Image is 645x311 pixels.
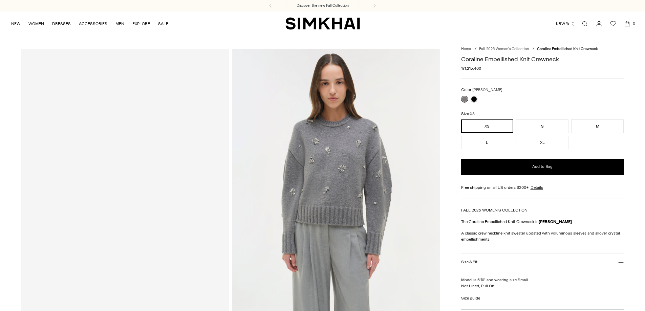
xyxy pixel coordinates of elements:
p: The Coraline Embellished Knit Crewneck in [461,219,624,225]
a: SALE [158,16,168,31]
p: A classic crew neckline knit sweater updated with voluminous sleeves and allover crystal embellis... [461,230,624,242]
h3: Size & Fit [461,260,477,264]
span: Add to Bag [532,164,553,170]
a: Open search modal [578,17,592,30]
span: 0 [631,20,637,26]
button: S [516,119,568,133]
span: Coraline Embellished Knit Crewneck [537,47,598,51]
a: Details [531,184,543,191]
button: L [461,136,514,149]
div: / [475,46,476,52]
button: XL [516,136,568,149]
span: [PERSON_NAME] [472,88,502,92]
a: Home [461,47,471,51]
a: WOMEN [28,16,44,31]
a: FALL 2025 WOMEN'S COLLECTION [461,208,528,213]
a: Wishlist [606,17,620,30]
button: KRW ₩ [556,16,576,31]
a: ACCESSORIES [79,16,107,31]
a: Discover the new Fall Collection [297,3,349,8]
label: Color: [461,87,502,93]
button: Size & Fit [461,253,624,271]
strong: [PERSON_NAME] [539,219,572,224]
a: Fall 2025 Women's Collection [479,47,529,51]
a: Size guide [461,295,480,301]
button: XS [461,119,514,133]
button: Add to Bag [461,159,624,175]
label: Size: [461,111,475,117]
a: Open cart modal [621,17,634,30]
a: DRESSES [52,16,71,31]
nav: breadcrumbs [461,46,624,52]
p: Model is 5'10" and wearing size Small Not Lined, Pull On [461,271,624,289]
span: ₩1,215,400 [461,65,481,71]
a: NEW [11,16,20,31]
a: EXPLORE [132,16,150,31]
div: / [533,46,534,52]
a: SIMKHAI [285,17,360,30]
h1: Coraline Embellished Knit Crewneck [461,56,624,62]
a: MEN [115,16,124,31]
span: XS [470,112,475,116]
a: Go to the account page [592,17,606,30]
div: Free shipping on all US orders $200+ [461,184,624,191]
button: M [571,119,624,133]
